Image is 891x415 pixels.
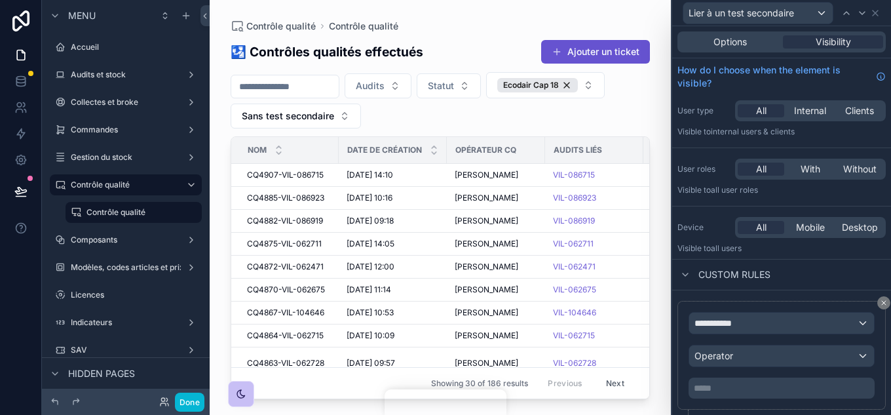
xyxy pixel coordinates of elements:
button: Operator [689,345,875,367]
span: Custom rules [698,268,770,281]
a: [PERSON_NAME] [455,239,537,249]
a: Contrôle qualité [329,20,398,33]
a: [DATE] 09:57 [347,358,439,368]
a: VIL-062711 [553,239,635,249]
a: VIL-062471 [553,262,596,272]
span: Lier à un test secondaire [689,7,794,20]
span: Internal [794,104,826,117]
button: Select Button [486,72,605,98]
span: Nom [248,145,267,155]
a: [PERSON_NAME] [455,262,537,272]
span: [DATE] 09:57 [347,358,395,368]
a: How do I choose when the element is visible? [677,64,886,90]
span: Audits liés [554,145,602,155]
span: Operator [694,350,733,361]
span: CQ4885-VIL-086923 [247,193,324,203]
a: Composants [50,229,202,250]
span: Audits [356,79,385,92]
a: [DATE] 10:53 [347,307,439,318]
a: CQ4870-VIL-062675 [247,285,331,295]
a: Collectes et broke [50,92,202,113]
span: CQ4872-VIL-062471 [247,262,324,272]
a: CQ4875-VIL-062711 [247,239,331,249]
button: Select Button [345,73,411,98]
button: Select Button [231,104,361,128]
a: [DATE] 09:18 [347,216,439,226]
span: [DATE] 12:00 [347,262,394,272]
span: [PERSON_NAME] [455,239,518,249]
label: Collectes et broke [71,97,181,108]
a: Licences [50,285,202,306]
label: Commandes [71,125,181,135]
span: [PERSON_NAME] [455,193,518,203]
a: SAV [50,340,202,361]
a: Contrôle qualité [231,20,316,33]
a: Indicateurs [50,312,202,333]
span: How do I choose when the element is visible? [677,64,871,90]
a: Accueil [50,37,202,58]
a: Audits et stock [50,64,202,85]
button: Next [597,373,634,393]
a: VIL-062675 [553,285,596,295]
span: [PERSON_NAME] [455,170,518,180]
span: [DATE] 10:09 [347,330,394,341]
a: VIL-062728 [553,358,596,368]
label: Audits et stock [71,69,181,80]
a: Contrôle qualité [50,174,202,195]
span: Contrôle qualité [246,20,316,33]
button: Ajouter un ticket [541,40,650,64]
a: Contrôle qualité [66,202,202,223]
a: VIL-086919 [553,216,595,226]
span: [PERSON_NAME] [455,330,518,341]
span: [PERSON_NAME] [455,285,518,295]
span: All [756,104,767,117]
a: VIL-062715 [553,330,595,341]
a: [DATE] 14:10 [347,170,439,180]
h1: 🛂 Contrôles qualités effectués [231,43,423,61]
a: [PERSON_NAME] [455,170,537,180]
a: VIL-062471 [553,262,635,272]
a: [DATE] 10:16 [347,193,439,203]
a: VIL-062711 [553,239,594,249]
span: CQ4907-VIL-086715 [247,170,324,180]
a: Gestion du stock [50,147,202,168]
span: Statut [428,79,454,92]
a: CQ4882-VIL-086919 [247,216,331,226]
label: Accueil [71,42,199,52]
a: VIL-062715 [553,330,635,341]
span: [DATE] 10:16 [347,193,392,203]
span: Internal users & clients [711,127,795,136]
button: Done [175,393,204,412]
label: SAV [71,345,181,355]
span: Clients [845,104,874,117]
a: [DATE] 10:09 [347,330,439,341]
span: CQ4882-VIL-086919 [247,216,323,226]
a: [PERSON_NAME] [455,358,537,368]
a: [PERSON_NAME] [455,330,537,341]
span: Opérateur CQ [455,145,516,155]
span: [DATE] 09:18 [347,216,394,226]
a: [PERSON_NAME] [455,193,537,203]
p: Visible to [677,185,886,195]
a: [PERSON_NAME] [455,216,537,226]
span: [PERSON_NAME] [455,262,518,272]
span: With [801,163,820,176]
span: VIL-086715 [553,170,595,180]
span: Ecodair Cap 18 [503,80,559,90]
span: All user roles [711,185,758,195]
label: Licences [71,290,199,300]
a: VIL-086919 [553,216,635,226]
span: All [756,163,767,176]
a: VIL-104646 [553,307,596,318]
span: Without [843,163,877,176]
span: All [756,221,767,234]
a: CQ4907-VIL-086715 [247,170,331,180]
span: [DATE] 11:14 [347,285,391,295]
label: User type [677,106,730,116]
